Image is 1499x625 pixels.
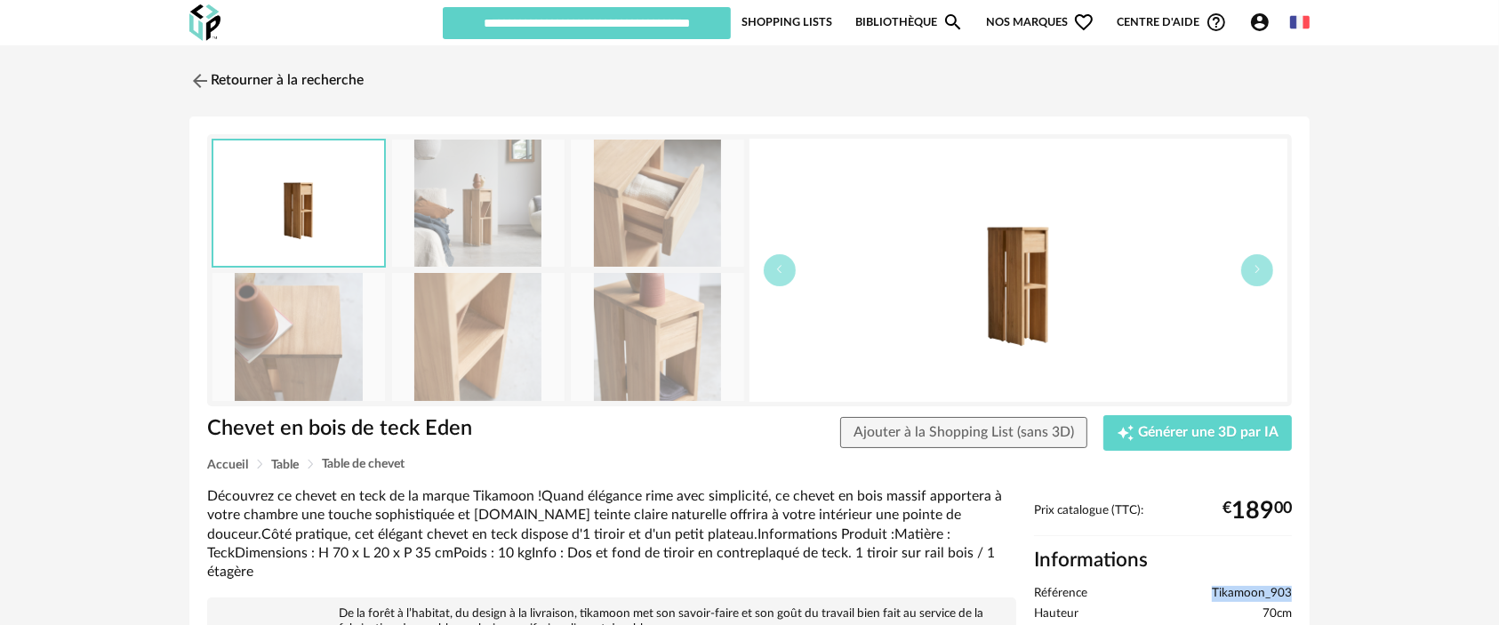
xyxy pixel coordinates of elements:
h1: Chevet en bois de teck Eden [207,415,649,443]
a: BibliothèqueMagnify icon [855,5,964,39]
button: Ajouter à la Shopping List (sans 3D) [840,417,1087,449]
img: chevet-en-teck-massif-eden-903 [392,273,565,400]
img: chevet-en-teck-massif-eden-903 [571,140,743,267]
span: Référence [1034,586,1087,602]
img: OXP [189,4,220,41]
span: Magnify icon [942,12,964,33]
span: Table de chevet [322,458,405,470]
span: Account Circle icon [1249,12,1279,33]
span: Help Circle Outline icon [1206,12,1227,33]
a: Retourner à la recherche [189,61,364,100]
h2: Informations [1034,548,1292,573]
div: € 00 [1222,504,1292,518]
span: Générer une 3D par IA [1138,426,1279,440]
span: 189 [1231,504,1274,518]
div: Prix catalogue (TTC): [1034,503,1292,536]
span: Tikamoon_903 [1212,586,1292,602]
span: Nos marques [986,5,1094,39]
button: Creation icon Générer une 3D par IA [1103,415,1292,451]
div: Découvrez ce chevet en teck de la marque Tikamoon !Quand élégance rime avec simplicité, ce chevet... [207,487,1016,581]
span: Table [271,459,299,471]
span: Creation icon [1117,424,1134,442]
img: chevet-en-teck-massif-eden-903 [571,273,743,400]
span: Ajouter à la Shopping List (sans 3D) [854,425,1074,439]
a: Shopping Lists [741,5,832,39]
div: Breadcrumb [207,458,1292,471]
span: Accueil [207,459,248,471]
img: chevet-en-teck-massif-eden-903 [213,140,384,266]
span: Heart Outline icon [1073,12,1094,33]
span: Centre d'aideHelp Circle Outline icon [1118,12,1227,33]
img: chevet-en-teck-massif-eden-903 [749,139,1287,402]
span: Account Circle icon [1249,12,1271,33]
span: 70cm [1263,606,1292,622]
img: chevet-en-teck-massif-eden-903 [212,273,385,400]
img: fr [1290,12,1310,32]
span: Hauteur [1034,606,1078,622]
img: chevet-en-teck-massif-eden-903 [392,140,565,267]
img: svg+xml;base64,PHN2ZyB3aWR0aD0iMjQiIGhlaWdodD0iMjQiIHZpZXdCb3g9IjAgMCAyNCAyNCIgZmlsbD0ibm9uZSIgeG... [189,70,211,92]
